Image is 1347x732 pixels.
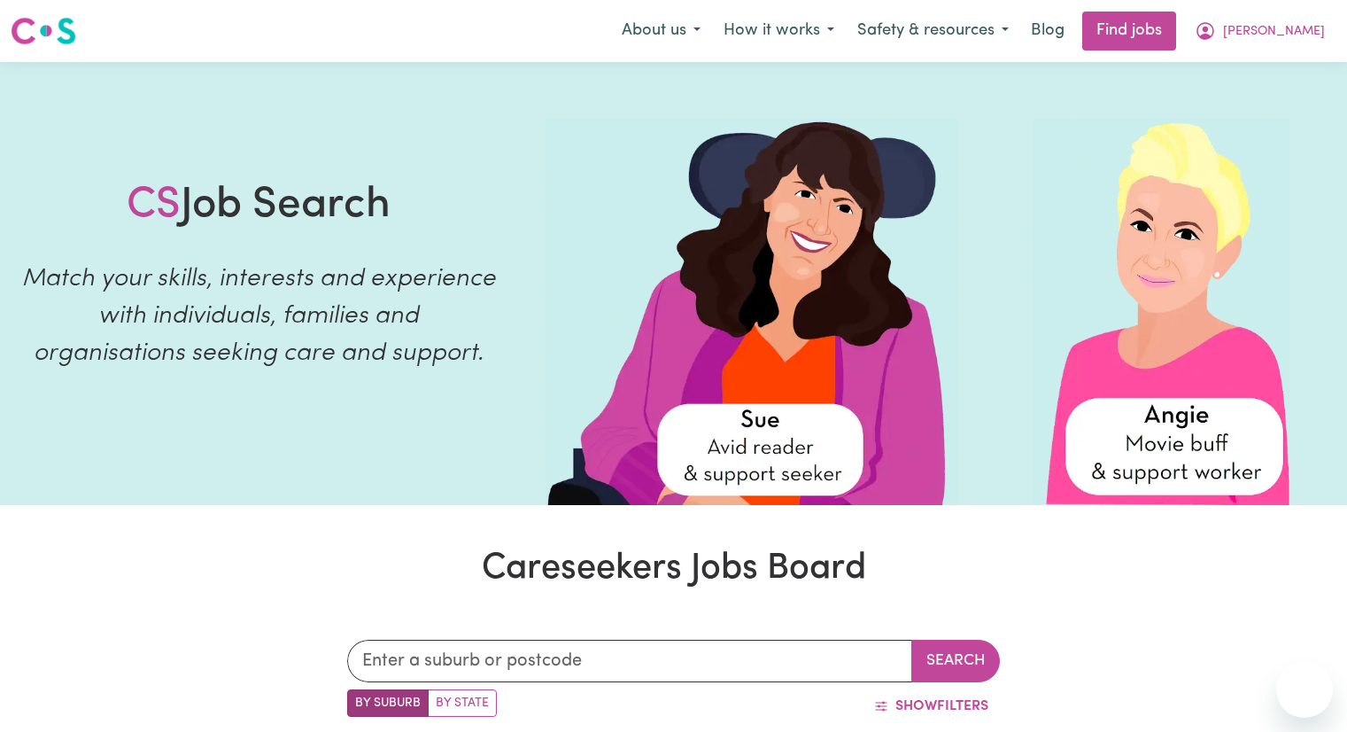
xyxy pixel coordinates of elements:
[610,12,712,50] button: About us
[347,640,912,682] input: Enter a suburb or postcode
[1082,12,1176,51] a: Find jobs
[428,689,497,717] label: Search by state
[127,184,181,227] span: CS
[11,11,76,51] a: Careseekers logo
[863,689,1000,723] button: ShowFilters
[11,15,76,47] img: Careseekers logo
[846,12,1020,50] button: Safety & resources
[127,181,391,232] h1: Job Search
[1020,12,1075,51] a: Blog
[911,640,1000,682] button: Search
[1183,12,1336,50] button: My Account
[21,261,496,372] p: Match your skills, interests and experience with individuals, families and organisations seeking ...
[1276,661,1333,718] iframe: Button to launch messaging window
[347,689,429,717] label: Search by suburb/post code
[1223,22,1325,42] span: [PERSON_NAME]
[712,12,846,50] button: How it works
[895,699,937,713] span: Show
